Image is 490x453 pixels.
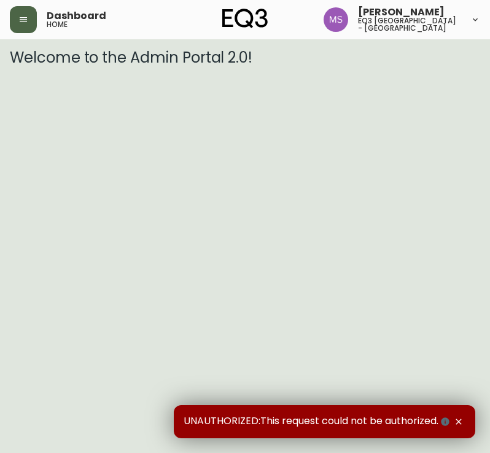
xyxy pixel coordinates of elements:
img: 1b6e43211f6f3cc0b0729c9049b8e7af [324,7,348,32]
span: UNAUTHORIZED:This request could not be authorized. [184,415,452,428]
span: [PERSON_NAME] [358,7,445,17]
img: logo [222,9,268,28]
span: Dashboard [47,11,106,21]
h3: Welcome to the Admin Portal 2.0! [10,49,480,66]
h5: home [47,21,68,28]
h5: eq3 [GEOGRAPHIC_DATA] - [GEOGRAPHIC_DATA] [358,17,461,32]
